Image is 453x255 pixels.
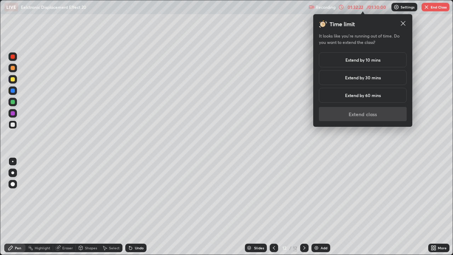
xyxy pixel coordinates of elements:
div: Eraser [62,246,73,250]
h5: It looks like you’re running out of time. Do you want to extend the class? [319,33,407,45]
div: Select [109,246,120,250]
h5: Extend by 60 mins [345,92,381,98]
div: 12 [281,246,288,250]
div: 01:32:22 [345,5,365,9]
div: Slides [254,246,264,250]
img: end-class-cross [424,4,429,10]
h3: Time limit [329,20,355,28]
div: Add [321,246,327,250]
h5: Extend by 30 mins [345,74,381,81]
img: class-settings-icons [394,4,399,10]
button: End Class [422,3,449,11]
div: 12 [293,245,297,251]
div: More [438,246,447,250]
div: Undo [135,246,144,250]
div: / [289,246,292,250]
img: recording.375f2c34.svg [309,4,314,10]
p: LIVE [6,4,16,10]
p: Eelctronic Displacement Effect 20 [21,4,86,10]
div: / 01:30:00 [365,5,387,9]
p: Settings [401,5,414,9]
img: add-slide-button [314,245,319,251]
div: Pen [15,246,21,250]
div: Highlight [35,246,50,250]
p: Recording [316,5,336,10]
div: Shapes [85,246,97,250]
h5: Extend by 10 mins [345,57,380,63]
